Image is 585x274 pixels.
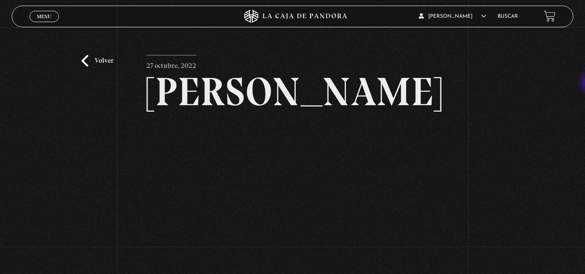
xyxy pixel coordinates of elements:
[146,55,196,72] p: 27 octubre, 2022
[498,14,518,19] a: Buscar
[81,55,113,67] a: Volver
[419,14,486,19] span: [PERSON_NAME]
[34,21,54,27] span: Cerrar
[146,72,438,112] h2: [PERSON_NAME]
[37,14,51,19] span: Menu
[544,10,556,22] a: View your shopping cart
